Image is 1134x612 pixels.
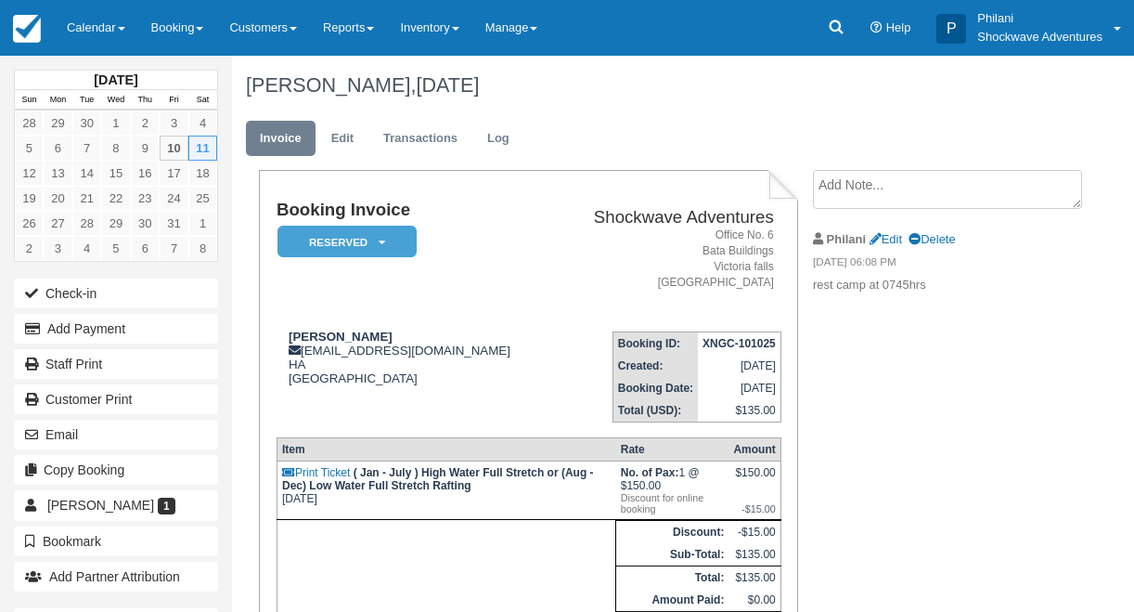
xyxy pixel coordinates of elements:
[72,136,101,161] a: 7
[612,355,698,377] th: Created:
[44,90,72,111] th: Mon
[698,355,780,377] td: [DATE]
[728,543,780,566] td: $135.00
[621,492,725,514] em: Discount for online booking
[188,161,217,186] a: 18
[728,521,780,544] td: -$15.00
[188,90,217,111] th: Sat
[733,503,775,514] em: -$15.00
[246,74,1069,97] h1: [PERSON_NAME],
[698,399,780,423] td: $135.00
[101,111,130,136] a: 1
[44,211,72,236] a: 27
[282,466,594,492] strong: ( Jan - July ) High Water Full Stretch or (Aug - Dec) Low Water Full Stretch Rafting
[188,136,217,161] a: 11
[131,186,160,211] a: 23
[160,90,188,111] th: Fri
[131,161,160,186] a: 16
[277,201,552,220] h1: Booking Invoice
[277,330,552,385] div: [EMAIL_ADDRESS][DOMAIN_NAME] HA [GEOGRAPHIC_DATA]
[728,566,780,590] td: $135.00
[47,498,154,513] span: [PERSON_NAME]
[188,111,217,136] a: 4
[616,462,729,520] td: 1 @ $150.00
[473,121,523,157] a: Log
[698,377,780,399] td: [DATE]
[15,111,44,136] a: 28
[621,466,679,479] strong: No. of Pax
[870,22,883,34] i: Help
[44,111,72,136] a: 29
[94,72,137,87] strong: [DATE]
[101,90,130,111] th: Wed
[612,332,698,356] th: Booking ID:
[15,161,44,186] a: 12
[188,211,217,236] a: 1
[131,111,160,136] a: 2
[188,236,217,261] a: 8
[72,211,101,236] a: 28
[188,186,217,211] a: 25
[44,161,72,186] a: 13
[101,161,130,186] a: 15
[44,186,72,211] a: 20
[870,232,902,246] a: Edit
[101,211,130,236] a: 29
[15,186,44,211] a: 19
[616,438,729,462] th: Rate
[44,236,72,261] a: 3
[813,254,1068,275] em: [DATE] 06:08 PM
[72,161,101,186] a: 14
[612,377,698,399] th: Booking Date:
[616,566,729,590] th: Total:
[14,279,218,308] button: Check-in
[15,136,44,161] a: 5
[14,562,218,592] button: Add Partner Attribution
[160,236,188,261] a: 7
[131,136,160,161] a: 9
[416,73,479,97] span: [DATE]
[908,232,955,246] a: Delete
[15,236,44,261] a: 2
[317,121,367,157] a: Edit
[131,236,160,261] a: 6
[14,455,218,485] button: Copy Booking
[160,161,188,186] a: 17
[886,20,911,34] span: Help
[44,136,72,161] a: 6
[158,498,175,514] span: 1
[977,28,1102,46] p: Shockwave Adventures
[702,337,776,350] strong: XNGC-101025
[612,399,698,423] th: Total (USD):
[160,186,188,211] a: 24
[14,384,218,414] a: Customer Print
[160,211,188,236] a: 31
[14,527,218,556] button: Bookmark
[101,186,130,211] a: 22
[13,15,41,43] img: checkfront-main-nav-mini-logo.png
[72,111,101,136] a: 30
[282,466,350,479] a: Print Ticket
[560,228,774,292] address: Office No. 6 Bata Buildings Victoria falls [GEOGRAPHIC_DATA]
[101,236,130,261] a: 5
[14,349,218,379] a: Staff Print
[616,521,729,544] th: Discount:
[936,14,966,44] div: P
[733,466,775,494] div: $150.00
[277,462,615,520] td: [DATE]
[728,438,780,462] th: Amount
[289,330,393,344] strong: [PERSON_NAME]
[277,226,417,258] em: Reserved
[131,211,160,236] a: 30
[160,136,188,161] a: 10
[977,9,1102,28] p: Philani
[560,208,774,228] h2: Shockwave Adventures
[246,121,316,157] a: Invoice
[72,90,101,111] th: Tue
[813,277,1068,294] p: rest camp at 0745hrs
[160,111,188,136] a: 3
[15,90,44,111] th: Sun
[15,211,44,236] a: 26
[14,490,218,520] a: [PERSON_NAME] 1
[131,90,160,111] th: Thu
